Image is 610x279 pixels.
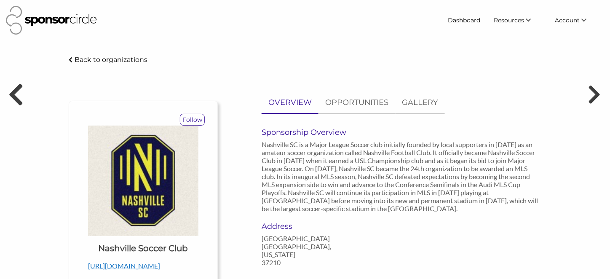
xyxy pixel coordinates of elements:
[325,97,389,109] p: OPPORTUNITIES
[262,140,541,212] p: Nashville SC is a Major League Soccer club initially founded by local supporters in [DATE] as an ...
[262,242,346,258] p: [GEOGRAPHIC_DATA], [US_STATE]
[262,222,346,231] h6: Address
[88,260,198,271] p: [URL][DOMAIN_NAME]
[180,114,204,125] p: Follow
[99,242,188,254] h1: Nashville Soccer Club
[441,13,487,28] a: Dashboard
[75,56,147,64] p: Back to organizations
[6,6,97,35] img: Sponsor Circle Logo
[494,16,524,24] span: Resources
[88,126,198,236] img: Nashville Soccer Club Logo
[402,97,438,109] p: GALLERY
[487,13,548,28] li: Resources
[555,16,580,24] span: Account
[268,97,312,109] p: OVERVIEW
[262,128,541,137] h6: Sponsorship Overview
[262,258,346,266] p: 37210
[548,13,604,28] li: Account
[262,234,346,242] p: [GEOGRAPHIC_DATA]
